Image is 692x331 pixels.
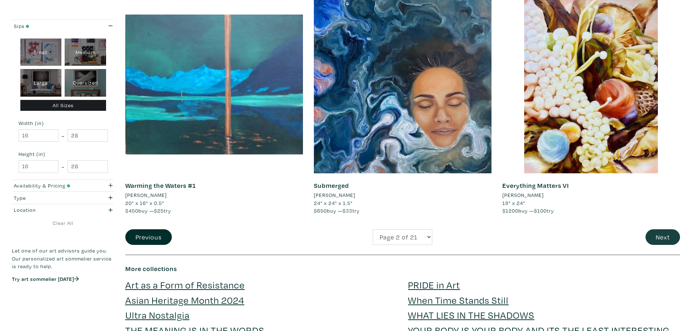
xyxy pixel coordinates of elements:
[314,199,353,206] span: 24" x 24" x 1.5"
[20,69,62,97] div: Large
[12,219,114,227] a: Clear All
[314,181,349,190] a: Submerged
[408,294,509,306] a: When Time Stands Still
[408,308,534,321] a: WHAT LIES IN THE SHADOWS
[12,180,114,192] button: Availability & Pricing
[20,39,62,66] div: Small
[125,278,245,291] a: Art as a Form of Resistance
[125,294,244,306] a: Asian Heritage Month 2024
[314,207,327,214] span: $650
[125,229,172,245] button: Previous
[12,204,114,216] button: Location
[14,206,85,214] div: Location
[502,207,554,214] span: buy — try
[408,278,460,291] a: PRIDE in Art
[125,265,680,273] h6: More collections
[502,199,525,206] span: 18" x 24"
[125,207,138,214] span: $450
[125,181,196,190] a: Warming the Waters #1
[125,199,164,206] span: 20" x 16" x 0.5"
[12,20,114,32] button: Size
[502,181,569,190] a: Everything Matters VI
[12,275,79,282] a: Try art sommelier [DATE]
[154,207,164,214] span: $25
[502,191,544,199] li: [PERSON_NAME]
[62,131,64,141] span: -
[12,247,114,270] p: Let one of our art advisors guide you. Our personalized art sommelier service is ready to help.
[19,152,108,157] small: Height (in)
[12,192,114,204] button: Type
[502,191,680,199] a: [PERSON_NAME]
[502,207,518,214] span: $1200
[125,191,303,199] a: [PERSON_NAME]
[314,207,360,214] span: buy — try
[20,100,106,111] div: All Sizes
[343,207,352,214] span: $33
[125,191,167,199] li: [PERSON_NAME]
[125,207,171,214] span: buy — try
[12,290,114,305] iframe: Customer reviews powered by Trustpilot
[125,308,190,321] a: Ultra Nostalgia
[14,22,85,30] div: Size
[314,191,491,199] a: [PERSON_NAME]
[14,194,85,202] div: Type
[19,121,108,126] small: Width (in)
[65,39,106,66] div: Medium
[646,229,680,245] button: Next
[314,191,355,199] li: [PERSON_NAME]
[534,207,547,214] span: $100
[65,69,106,97] div: Oversized
[62,162,64,171] span: -
[14,182,85,190] div: Availability & Pricing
